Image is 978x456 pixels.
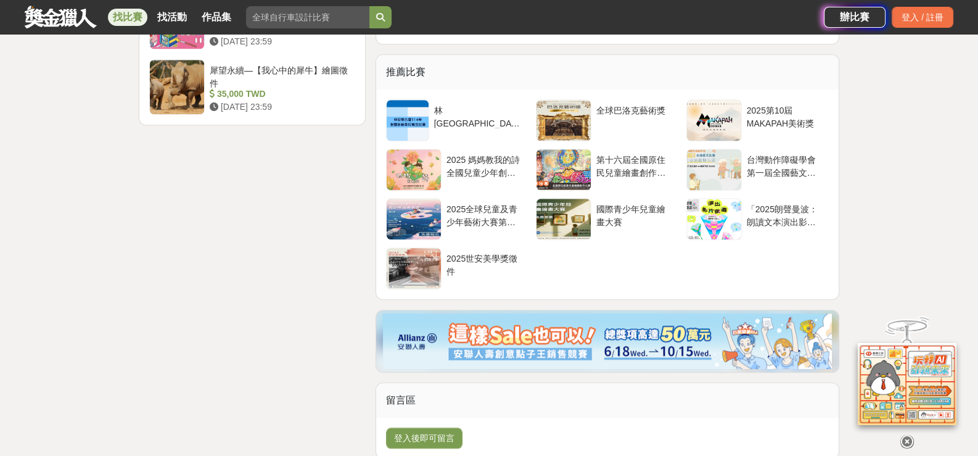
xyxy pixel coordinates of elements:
[536,198,678,240] a: 國際青少年兒童繪畫大賽
[197,9,236,26] a: 作品集
[386,198,528,240] a: 2025全球兒童及青少年藝術大賽第三季
[824,7,886,28] a: 辦比賽
[246,6,369,28] input: 全球自行車設計比賽
[434,104,524,128] div: 林[GEOGRAPHIC_DATA][DATE]全國各級學校寫生比賽
[446,154,524,177] div: 2025 媽媽教我的詩 全國兒童少年創意朗詩大賽
[376,383,839,418] div: 留言區
[686,198,829,240] a: 「2025朗聲曼波：朗讀文本演出影片」徵選辦法
[383,313,832,369] img: dcc59076-91c0-4acb-9c6b-a1d413182f46.png
[446,203,524,226] div: 2025全球兒童及青少年藝術大賽第三季
[747,154,824,177] div: 台灣動作障礙學會第一屆全國藝文比賽— 巴金森繪畫比賽
[747,203,824,226] div: 「2025朗聲曼波：朗讀文本演出影片」徵選辦法
[892,7,953,28] div: 登入 / 註冊
[596,154,673,177] div: 第十六屆全國原住民兒童繪畫創作比賽
[858,343,956,425] img: d2146d9a-e6f6-4337-9592-8cefde37ba6b.png
[210,101,350,114] div: [DATE] 23:59
[747,104,824,128] div: 2025第10屆MAKAPAH美術獎
[152,9,192,26] a: 找活動
[686,149,829,191] a: 台灣動作障礙學會第一屆全國藝文比賽— 巴金森繪畫比賽
[536,99,678,141] a: 全球巴洛克藝術獎
[446,252,524,276] div: 2025世安美學獎徵件
[210,88,350,101] div: 35,000 TWD
[376,55,839,89] div: 推薦比賽
[596,203,673,226] div: 國際青少年兒童繪畫大賽
[596,104,673,128] div: 全球巴洛克藝術獎
[210,35,350,48] div: [DATE] 23:59
[149,59,355,115] a: 犀望永續—【我心中的犀牛】繪圖徵件 35,000 TWD [DATE] 23:59
[386,99,528,141] a: 林[GEOGRAPHIC_DATA][DATE]全國各級學校寫生比賽
[386,247,528,289] a: 2025世安美學獎徵件
[686,99,829,141] a: 2025第10屆MAKAPAH美術獎
[386,428,462,449] button: 登入後即可留言
[108,9,147,26] a: 找比賽
[536,149,678,191] a: 第十六屆全國原住民兒童繪畫創作比賽
[386,149,528,191] a: 2025 媽媽教我的詩 全國兒童少年創意朗詩大賽
[210,64,350,88] div: 犀望永續—【我心中的犀牛】繪圖徵件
